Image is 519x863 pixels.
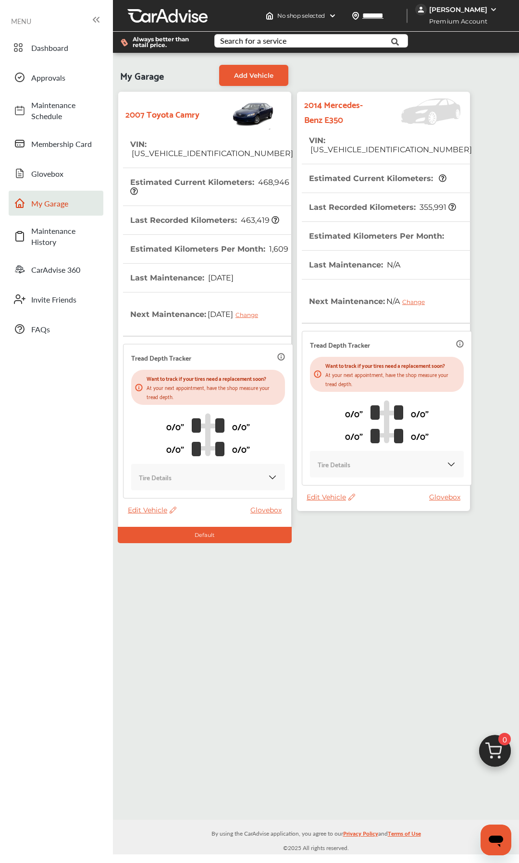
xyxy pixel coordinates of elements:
img: Vehicle [370,98,465,125]
a: Approvals [9,65,103,90]
span: 463,419 [239,216,279,225]
p: By using the CarAdvise application, you agree to our and [113,828,519,838]
div: [PERSON_NAME] [429,5,487,14]
a: My Garage [9,191,103,216]
p: At your next appointment, have the shop measure your tread depth. [325,370,460,388]
th: Last Recorded Kilometers : [130,206,279,234]
span: 468,946 [130,178,291,196]
span: Edit Vehicle [307,493,355,501]
a: FAQs [9,316,103,341]
th: Last Maintenance : [130,264,234,292]
div: Default [118,527,292,543]
div: © 2025 All rights reserved. [113,820,519,854]
p: 0/0" [232,419,250,434]
p: 0/0" [166,441,184,456]
span: Membership Card [31,138,99,149]
img: jVpblrzwTbfkPYzPPzSLxeg0AAAAASUVORK5CYII= [415,4,427,15]
a: Terms of Use [388,828,421,843]
a: Glovebox [9,161,103,186]
img: tire_track_logo.b900bcbc.svg [192,413,224,456]
img: Vehicle [199,97,275,130]
a: Dashboard [9,35,103,60]
p: Tire Details [318,459,350,470]
span: MENU [11,17,31,25]
span: No shop selected [277,12,325,20]
img: dollor_label_vector.a70140d1.svg [121,38,128,47]
span: [US_VEHICLE_IDENTIFICATION_NUMBER] [309,145,472,154]
span: [DATE] [206,302,265,326]
span: N/A [385,260,400,269]
p: 0/0" [411,428,429,443]
a: Glovebox [250,506,286,514]
span: My Garage [31,198,99,209]
span: Invite Friends [31,294,99,305]
a: Invite Friends [9,287,103,312]
span: Premium Account [416,16,494,26]
a: Glovebox [429,493,465,501]
span: Maintenance Schedule [31,99,99,122]
div: Change [402,298,430,305]
div: Search for a service [220,37,286,45]
img: header-divider.bc55588e.svg [407,9,408,23]
p: 0/0" [166,419,184,434]
span: CarAdvise 360 [31,264,99,275]
th: Last Maintenance : [309,251,400,279]
span: Edit Vehicle [128,506,176,514]
th: Last Recorded Kilometers : [309,193,456,221]
iframe: Button to launch messaging window [481,825,511,855]
span: [DATE] [207,273,234,282]
th: VIN : [130,130,293,168]
span: Add Vehicle [234,72,273,79]
span: Dashboard [31,42,99,53]
th: Estimated Kilometers Per Month : [130,235,288,263]
th: Estimated Current Kilometers : [309,164,446,193]
img: header-home-logo.8d720a4f.svg [266,12,273,20]
img: KOKaJQAAAABJRU5ErkJggg== [446,460,456,469]
span: 1,609 [268,244,288,254]
p: At your next appointment, have the shop measure your tread depth. [147,383,281,401]
p: Tread Depth Tracker [131,352,191,363]
a: CarAdvise 360 [9,257,103,282]
p: 0/0" [345,428,363,443]
span: My Garage [120,65,164,86]
span: Always better than retail price. [133,36,199,48]
p: 0/0" [232,441,250,456]
a: Privacy Policy [343,828,378,843]
img: KOKaJQAAAABJRU5ErkJggg== [268,473,277,482]
span: Maintenance History [31,225,99,247]
p: Want to track if your tires need a replacement soon? [147,374,281,383]
th: Next Maintenance : [309,280,432,323]
a: Maintenance Schedule [9,95,103,126]
a: Membership Card [9,131,103,156]
th: VIN : [309,126,472,164]
a: Add Vehicle [219,65,288,86]
th: Estimated Kilometers Per Month : [309,222,445,250]
p: Want to track if your tires need a replacement soon? [325,361,460,370]
p: 0/0" [345,406,363,421]
span: FAQs [31,324,99,335]
p: Tread Depth Tracker [310,339,370,350]
p: Tire Details [139,472,172,483]
span: Glovebox [31,168,99,179]
img: tire_track_logo.b900bcbc.svg [371,400,403,443]
img: WGsFRI8htEPBVLJbROoPRyZpYNWhNONpIPPETTm6eUC0GeLEiAAAAAElFTkSuQmCC [490,6,497,13]
span: N/A [385,289,432,313]
strong: 2014 Mercedes-Benz E350 [304,97,370,126]
img: header-down-arrow.9dd2ce7d.svg [329,12,336,20]
th: Estimated Current Kilometers : [130,168,293,206]
p: 0/0" [411,406,429,421]
img: cart_icon.3d0951e8.svg [472,730,518,777]
span: 355,991 [418,203,456,212]
img: location_vector.a44bc228.svg [352,12,359,20]
a: Maintenance History [9,220,103,252]
span: 0 [498,733,511,745]
span: [US_VEHICLE_IDENTIFICATION_NUMBER] [130,149,293,158]
div: Change [235,311,263,318]
span: Approvals [31,72,99,83]
strong: 2007 Toyota Camry [125,106,199,121]
th: Next Maintenance : [130,292,265,336]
